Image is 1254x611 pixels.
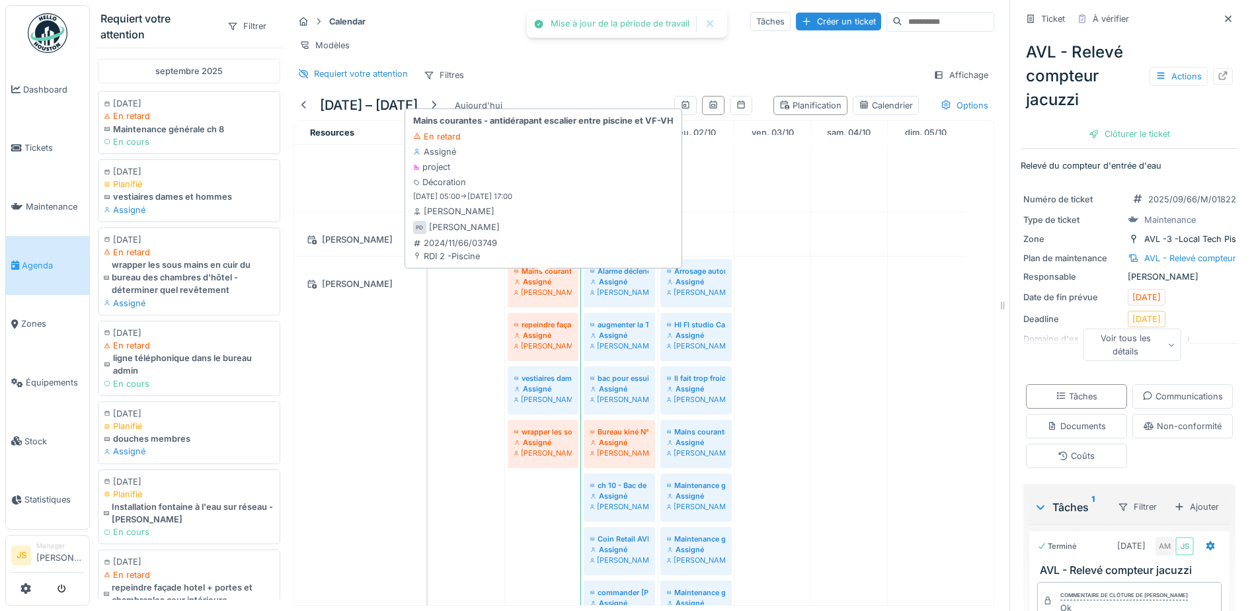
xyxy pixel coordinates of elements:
div: Assigné [514,437,572,448]
div: HI FI studio Cadence [667,319,725,330]
div: [PERSON_NAME] [514,341,572,351]
div: Clôturer le ticket [1083,125,1175,143]
div: Mains courantes - antidérapant escalier entre piscine et VF-VH [514,266,572,276]
div: [PERSON_NAME] [667,394,725,405]
div: En cours [104,526,274,538]
div: [DATE] [104,475,274,488]
small: [DATE] 05:00 -> [DATE] 17:00 [413,191,512,202]
div: Assigné [413,145,456,158]
div: wrapper les sous mains en cuir du bureau des chambres d'hôtel - déterminer quel revêtement [104,259,274,297]
div: En cours [104,378,274,390]
div: Modèles [294,36,356,55]
div: [PERSON_NAME] [302,231,418,248]
strong: Calendar [324,15,371,28]
div: En retard [413,130,461,143]
div: Zone [1023,233,1122,245]
a: 5 octobre 2025 [902,124,950,142]
div: 2025/09/66/M/01822 [1148,193,1236,206]
div: [DATE] [104,233,274,246]
div: Requiert votre attention [314,67,408,80]
span: Équipements [26,376,84,389]
div: Alarme déclenchée [590,266,648,276]
div: Mise à jour de la période de travail [551,19,689,30]
li: JS [11,546,31,565]
div: Mains courantes - antidérapant escalier entre piscine et VF-VH [667,427,725,437]
div: AVL -3 -Local Tech Piscine [1144,233,1253,245]
div: [DATE] [104,165,274,178]
a: Statistiques [6,471,89,530]
div: AVL - Relevé compteur jacuzzi [1021,35,1238,117]
div: [PERSON_NAME] [302,276,418,292]
div: En retard [104,339,274,352]
div: Assigné [590,598,648,608]
div: AM [1156,537,1174,555]
span: Maintenance [26,200,84,213]
div: JS [1175,537,1194,555]
div: Coûts [1058,450,1095,462]
a: 4 octobre 2025 [824,124,874,142]
div: Aujourd'hui [450,97,508,114]
div: Assigné [667,276,725,287]
div: [DATE] [104,97,274,110]
div: Manager [36,541,84,551]
div: [PERSON_NAME] [514,287,572,298]
div: [PERSON_NAME] [429,221,500,233]
div: Options [935,96,994,115]
div: Responsable [1023,270,1122,283]
div: PD [413,221,426,234]
div: Documents [1047,420,1106,432]
div: [PERSON_NAME] [667,287,725,298]
div: [PERSON_NAME] [514,448,572,458]
a: 3 octobre 2025 [748,124,797,142]
div: Assigné [667,437,725,448]
div: Assigné [590,330,648,341]
div: ligne téléphonique dans le bureau admin [104,352,274,377]
div: Tâches [1034,499,1107,515]
span: Zones [21,317,84,330]
div: En cours [104,136,274,148]
div: Filtrer [221,17,272,36]
div: RDI 2 -Piscine [413,250,497,263]
div: septembre 2025 [98,59,280,83]
div: [DATE] [1132,313,1161,325]
div: Assigné [590,276,648,287]
span: Dashboard [23,83,84,96]
span: Resources [310,128,354,138]
a: Zones [6,295,89,354]
div: Assigné [667,330,725,341]
a: JS Manager[PERSON_NAME] [11,541,84,573]
div: [PERSON_NAME] [590,287,648,298]
div: augmenter la T° ambiante [590,319,648,330]
div: ch 10 - Bac de douche a changer [590,480,648,491]
a: Agenda [6,236,89,295]
div: Assigné [514,276,572,287]
div: bac pour essuis VH [590,373,648,384]
div: Date de fin prévue [1023,291,1122,304]
div: repeindre façade hotel + portes et chambranles cour intérieure [104,581,274,606]
span: Stock [24,435,84,448]
div: Maintenance générale ch12 [667,587,725,598]
div: Décoration [413,176,466,188]
div: Assigné [667,598,725,608]
div: Calendrier [859,99,913,112]
div: [PERSON_NAME] [514,394,572,405]
div: [PERSON_NAME] [667,448,725,458]
div: Assigné [590,491,648,501]
div: Assigné [667,491,725,501]
div: En retard [104,110,274,122]
div: Assigné [514,330,572,341]
div: Assigné [104,445,274,458]
span: Agenda [22,259,84,272]
a: 2 octobre 2025 [673,124,719,142]
h5: [DATE] – [DATE] [320,97,418,113]
div: Coin Retail AVL Reception [590,534,648,544]
div: Numéro de ticket [1023,193,1122,206]
div: Assigné [590,437,648,448]
div: [PERSON_NAME] [590,555,648,565]
div: Il fait trop froid depuis 3j [667,373,725,384]
div: Maintenance générale ch1 [667,534,725,544]
div: 2024/11/66/03749 [413,237,497,249]
a: Stock [6,412,89,471]
div: Assigné [104,204,274,216]
div: Planification [779,99,842,112]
